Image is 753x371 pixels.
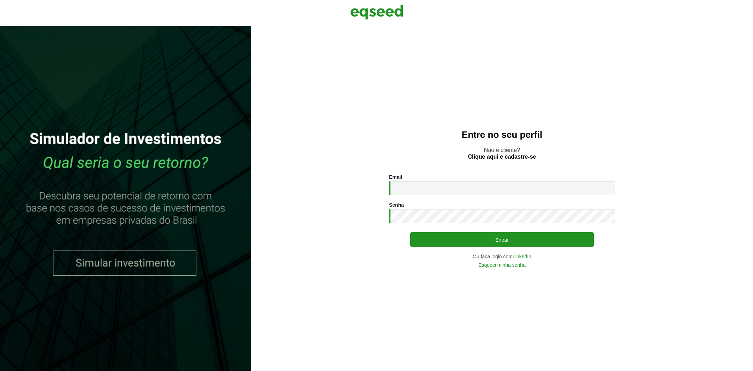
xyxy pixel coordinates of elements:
a: Esqueci minha senha [478,263,526,267]
p: Não é cliente? [265,147,739,160]
button: Entrar [410,232,594,247]
h2: Entre no seu perfil [265,130,739,140]
a: Clique aqui e cadastre-se [468,154,536,160]
label: Senha [389,202,404,207]
label: Email [389,175,402,179]
img: EqSeed Logo [350,4,403,21]
a: LinkedIn [513,254,531,259]
div: Ou faça login com [389,254,615,259]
